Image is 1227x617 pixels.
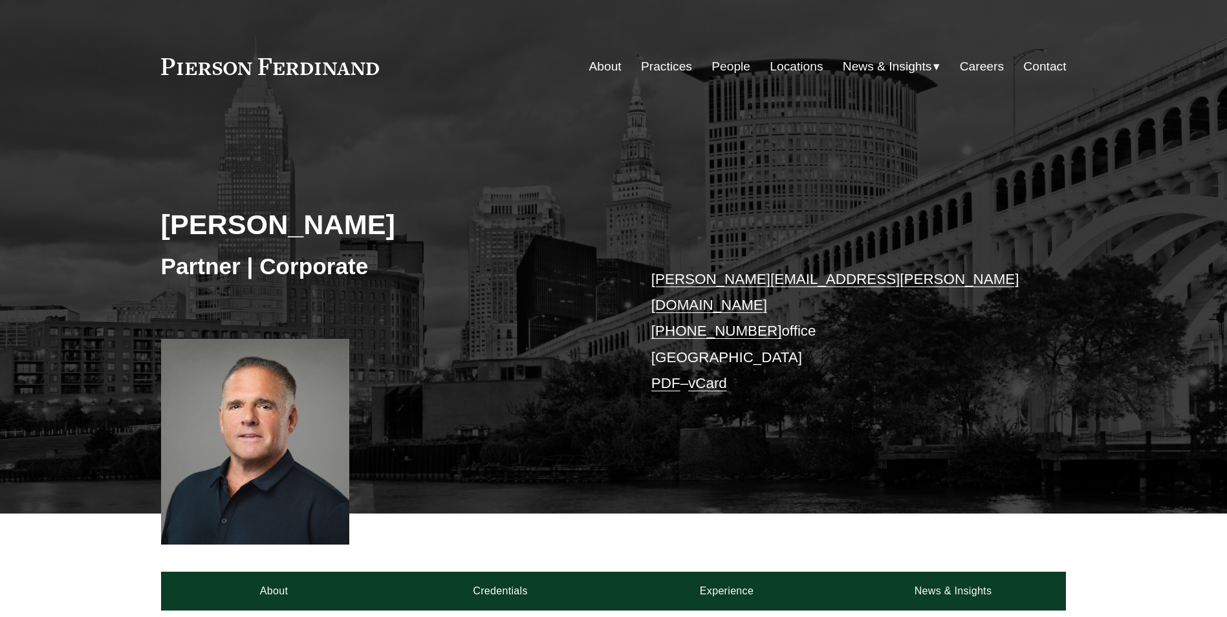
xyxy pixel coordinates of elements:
[651,375,680,391] a: PDF
[770,54,823,79] a: Locations
[161,208,614,241] h2: [PERSON_NAME]
[711,54,750,79] a: People
[960,54,1004,79] a: Careers
[1023,54,1066,79] a: Contact
[641,54,692,79] a: Practices
[651,266,1028,397] p: office [GEOGRAPHIC_DATA] –
[161,572,387,611] a: About
[387,572,614,611] a: Credentials
[614,572,840,611] a: Experience
[651,271,1019,313] a: [PERSON_NAME][EMAIL_ADDRESS][PERSON_NAME][DOMAIN_NAME]
[688,375,727,391] a: vCard
[161,252,614,281] h3: Partner | Corporate
[589,54,622,79] a: About
[840,572,1066,611] a: News & Insights
[843,54,940,79] a: folder dropdown
[843,56,932,78] span: News & Insights
[651,323,782,339] a: [PHONE_NUMBER]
